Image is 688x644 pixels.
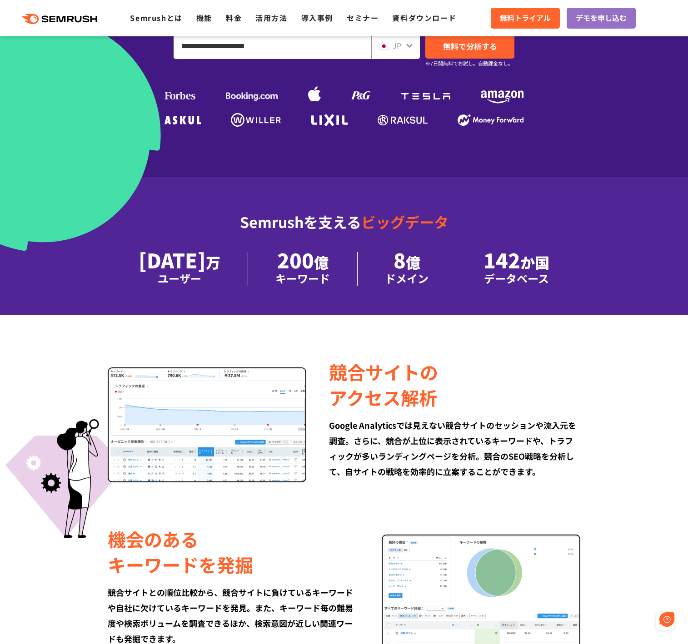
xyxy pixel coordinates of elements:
[361,211,449,232] span: ビッグデータ
[456,252,577,286] li: 142
[174,34,371,59] input: URL、キーワードを入力してください
[314,252,329,272] span: 億
[248,252,358,286] li: 200
[520,252,549,272] span: か国
[358,252,456,286] li: 8
[108,526,359,577] div: 機会のある キーワードを発掘
[347,12,379,23] a: セミナー
[329,359,580,410] div: 競合サイトの アクセス解析
[385,270,429,286] div: ドメイン
[500,12,551,24] span: 無料トライアル
[255,12,287,23] a: 活用方法
[275,270,330,286] div: キーワード
[567,8,636,29] a: デモを申し込む
[425,59,513,68] small: ※7日間無料でお試し。自動課金なし。
[491,8,560,29] a: 無料トライアル
[130,12,182,23] a: Semrushとは
[196,12,212,23] a: 機能
[329,417,580,479] div: Google Analyticsでは見えない競合サイトのセッションや流入元を調査。さらに、競合が上位に表示されているキーワードや、トラフィックが多いランディングページを分析。競合のSEO戦略を分...
[406,252,420,272] span: 億
[392,12,456,23] a: 資料ダウンロード
[425,34,514,59] a: 無料で分析する
[301,12,333,23] a: 導入事例
[607,609,678,634] iframe: Help widget launcher
[443,40,497,52] span: 無料で分析する
[484,270,549,286] div: データベース
[393,40,401,51] span: JP
[226,12,242,23] a: 料金
[576,12,627,24] span: デモを申し込む
[83,206,605,252] div: Semrushを支える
